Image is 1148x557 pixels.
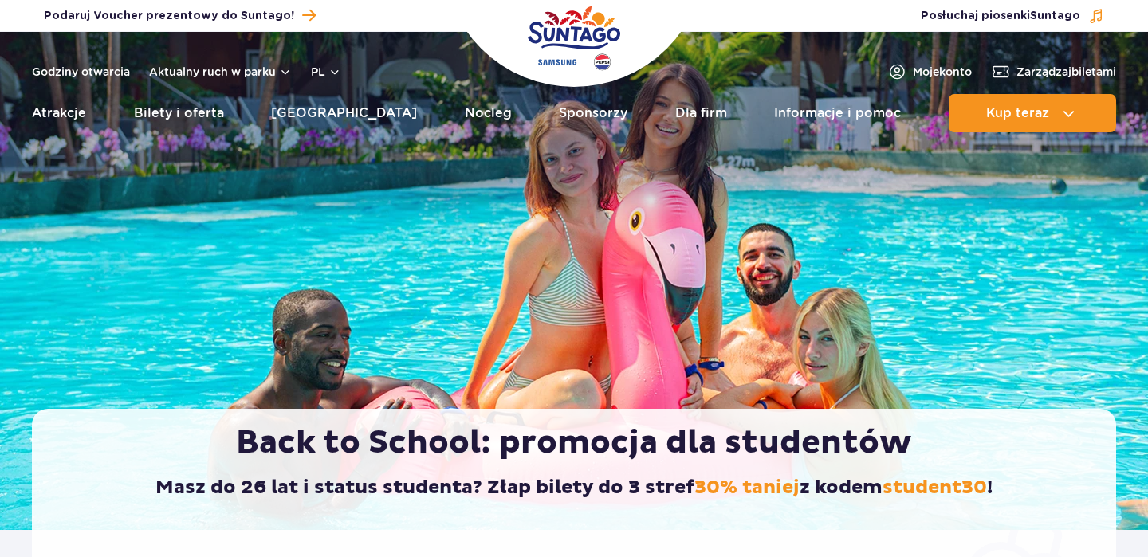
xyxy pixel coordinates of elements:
[1030,10,1080,22] span: Suntago
[149,65,292,78] button: Aktualny ruch w parku
[465,94,512,132] a: Nocleg
[991,62,1116,81] a: Zarządzajbiletami
[44,5,316,26] a: Podaruj Voucher prezentowy do Suntago!
[883,476,987,500] span: student30
[271,94,417,132] a: [GEOGRAPHIC_DATA]
[65,423,1083,463] h1: Back to School: promocja dla studentów
[32,94,86,132] a: Atrakcje
[921,8,1080,24] span: Posłuchaj piosenki
[559,94,627,132] a: Sponsorzy
[986,106,1049,120] span: Kup teraz
[311,64,341,80] button: pl
[949,94,1116,132] button: Kup teraz
[44,8,294,24] span: Podaruj Voucher prezentowy do Suntago!
[887,62,972,81] a: Mojekonto
[1016,64,1116,80] span: Zarządzaj biletami
[675,94,727,132] a: Dla firm
[134,94,224,132] a: Bilety i oferta
[774,94,901,132] a: Informacje i pomoc
[694,476,800,500] span: 30% taniej
[32,64,130,80] a: Godziny otwarcia
[921,8,1104,24] button: Posłuchaj piosenkiSuntago
[65,476,1083,500] h2: Masz do 26 lat i status studenta? Złap bilety do 3 stref z kodem !
[913,64,972,80] span: Moje konto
